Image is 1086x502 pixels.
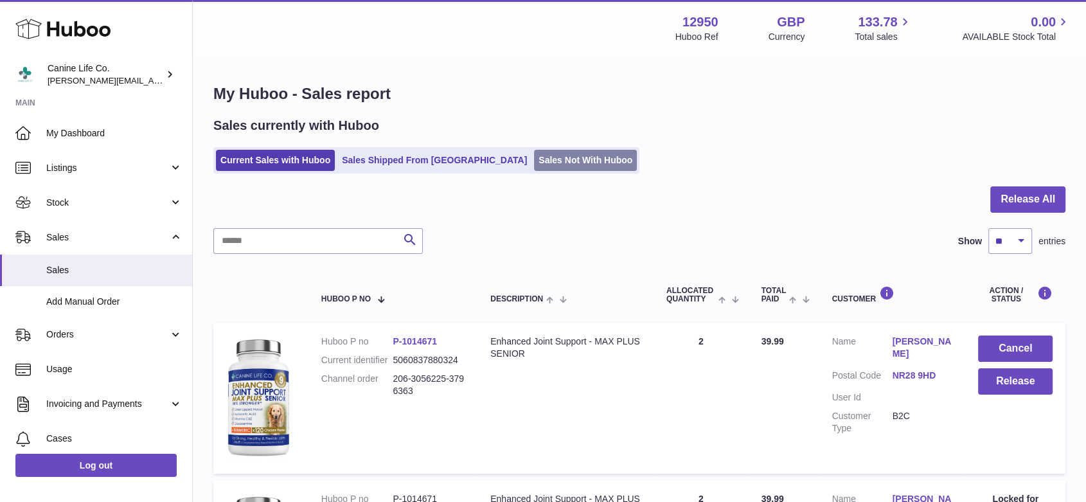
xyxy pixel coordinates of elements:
span: Total paid [761,287,787,303]
label: Show [958,235,982,247]
dt: Name [832,336,893,363]
a: 0.00 AVAILABLE Stock Total [962,13,1071,43]
span: ALLOCATED Quantity [666,287,715,303]
span: Listings [46,162,169,174]
strong: GBP [777,13,805,31]
dt: Postal Code [832,370,893,385]
dd: B2C [892,410,952,435]
span: Huboo P no [321,295,371,303]
dt: Current identifier [321,354,393,366]
dd: 5060837880324 [393,354,465,366]
span: Invoicing and Payments [46,398,169,410]
a: 133.78 Total sales [855,13,912,43]
div: Action / Status [978,286,1053,303]
dt: Channel order [321,373,393,397]
img: 129501732536582.jpg [226,336,290,458]
button: Release All [990,186,1065,213]
span: Orders [46,328,169,341]
div: Enhanced Joint Support - MAX PLUS SENIOR [490,336,641,360]
dt: Huboo P no [321,336,393,348]
div: Customer [832,286,953,303]
span: 0.00 [1031,13,1056,31]
button: Cancel [978,336,1053,362]
a: Sales Not With Huboo [534,150,637,171]
div: Canine Life Co. [48,62,163,87]
span: Total sales [855,31,912,43]
dt: User Id [832,391,893,404]
span: Add Manual Order [46,296,182,308]
span: AVAILABLE Stock Total [962,31,1071,43]
span: 133.78 [858,13,897,31]
span: Stock [46,197,169,209]
h2: Sales currently with Huboo [213,117,379,134]
span: Sales [46,264,182,276]
strong: 12950 [682,13,718,31]
dt: Customer Type [832,410,893,435]
button: Release [978,368,1053,395]
span: Description [490,295,543,303]
a: Sales Shipped From [GEOGRAPHIC_DATA] [337,150,531,171]
img: kevin@clsgltd.co.uk [15,65,35,84]
div: Huboo Ref [675,31,718,43]
span: 39.99 [761,336,784,346]
span: Cases [46,433,182,445]
span: entries [1038,235,1065,247]
td: 2 [654,323,749,473]
span: [PERSON_NAME][EMAIL_ADDRESS][DOMAIN_NAME] [48,75,258,85]
a: [PERSON_NAME] [892,336,952,360]
div: Currency [769,31,805,43]
span: Usage [46,363,182,375]
a: P-1014671 [393,336,437,346]
span: Sales [46,231,169,244]
a: NR28 9HD [892,370,952,382]
h1: My Huboo - Sales report [213,84,1065,104]
a: Log out [15,454,177,477]
dd: 206-3056225-3796363 [393,373,465,397]
span: My Dashboard [46,127,182,139]
a: Current Sales with Huboo [216,150,335,171]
